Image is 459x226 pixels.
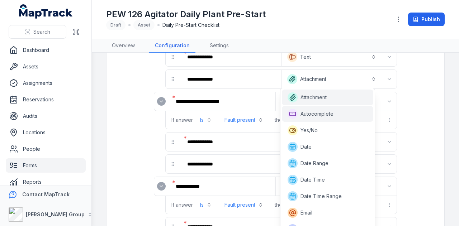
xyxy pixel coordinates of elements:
span: Yes/No [301,127,318,134]
span: Autocomplete [301,110,333,117]
span: Email [301,209,312,216]
span: Date Range [301,160,328,167]
span: Date Time Range [301,193,342,200]
span: Attachment [301,94,327,101]
span: Date [301,143,312,150]
span: Date Time [301,176,325,183]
